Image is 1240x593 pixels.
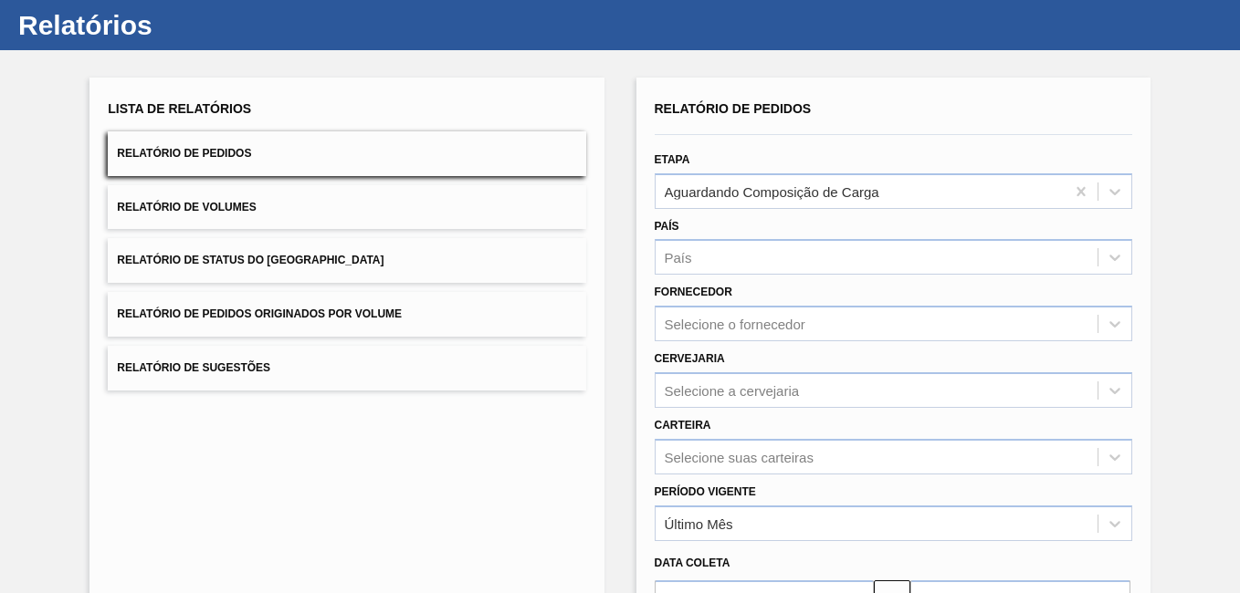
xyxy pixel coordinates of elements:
button: Relatório de Pedidos [108,131,585,176]
label: País [655,220,679,233]
div: Último Mês [665,515,733,531]
label: Fornecedor [655,286,732,298]
span: Relatório de Volumes [117,201,256,213]
button: Relatório de Status do [GEOGRAPHIC_DATA] [108,238,585,283]
span: Relatório de Pedidos [655,101,812,116]
div: Selecione o fornecedor [665,317,805,332]
span: Relatório de Pedidos Originados por Volume [117,307,402,320]
button: Relatório de Pedidos Originados por Volume [108,292,585,337]
button: Relatório de Sugestões [108,346,585,390]
div: Selecione suas carteiras [665,449,814,464]
h1: Relatórios [18,15,342,36]
span: Relatório de Sugestões [117,361,270,374]
label: Carteira [655,419,711,432]
label: Período Vigente [655,485,756,498]
span: Data coleta [655,557,730,569]
span: Relatório de Status do [GEOGRAPHIC_DATA] [117,254,384,266]
label: Cervejaria [655,352,725,365]
div: Aguardando Composição de Carga [665,183,879,199]
span: Relatório de Pedidos [117,147,251,160]
div: Selecione a cervejaria [665,382,800,398]
label: Etapa [655,153,690,166]
button: Relatório de Volumes [108,185,585,230]
span: Lista de Relatórios [108,101,251,116]
div: País [665,250,692,265]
